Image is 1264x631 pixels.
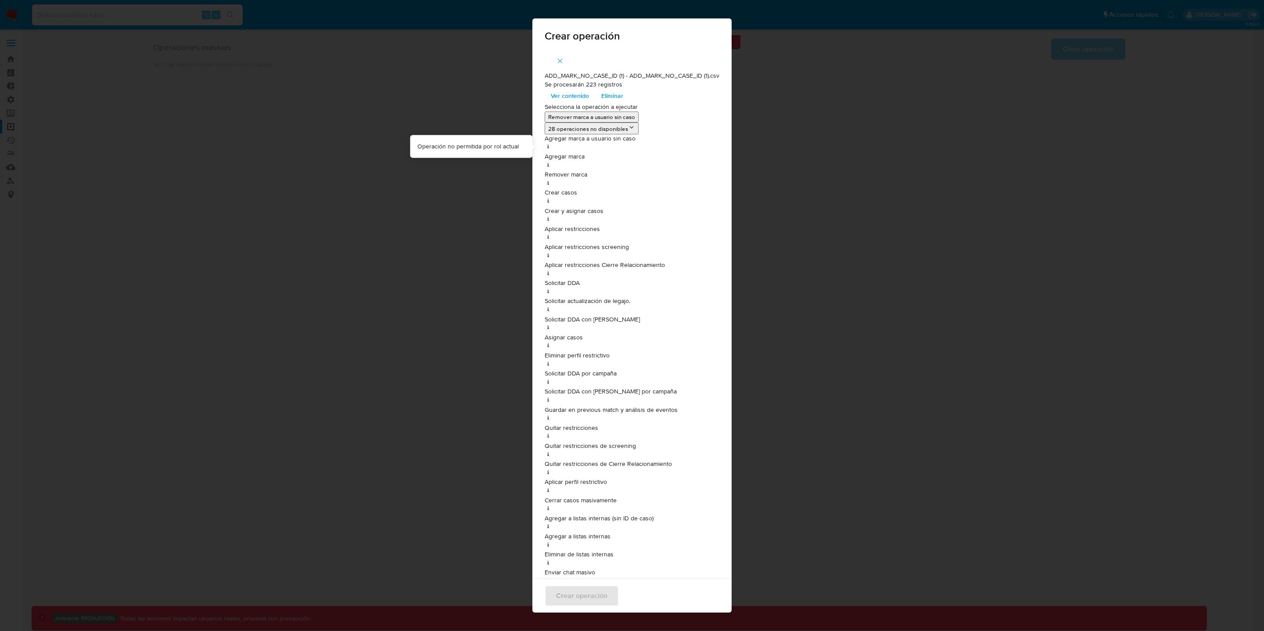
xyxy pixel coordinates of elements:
[545,406,719,415] p: Guardar en previous match y análisis de eventos
[545,112,639,123] button: Remover marca a usuario sin caso
[545,514,719,523] p: Agregar a listas internas (sin ID de caso)
[545,152,719,161] p: Agregar marca
[545,123,639,134] button: 28 operaciones no disponibles
[551,90,589,102] span: Ver contenido
[545,72,719,80] p: ADD_MARK_NO_CASE_ID (1) - ADD_MARK_NO_CASE_ID (1).csv
[545,532,719,541] p: Agregar a listas internas
[545,297,719,306] p: Solicitar actualización de legajo.
[545,369,719,378] p: Solicitar DDA por campaña
[545,89,595,103] button: Ver contenido
[595,89,629,103] button: Eliminar
[545,442,719,451] p: Quitar restricciones de screening
[545,351,719,360] p: Eliminar perfil restrictivo
[545,424,719,433] p: Quitar restricciones
[545,279,719,288] p: Solicitar DDA
[548,113,635,121] p: Remover marca a usuario sin caso
[545,134,719,143] p: Agregar marca a usuario sin caso
[545,188,719,197] p: Crear casos
[545,315,719,324] p: Solicitar DDA con [PERSON_NAME]
[417,142,519,151] div: Operación no permitida por rol actual
[545,261,719,270] p: Aplicar restricciones Cierre Relacionamiento
[545,550,719,559] p: Eliminar de listas internas
[545,568,719,577] p: Enviar chat masivo
[545,387,719,396] p: Solicitar DDA con [PERSON_NAME] por campaña
[545,496,719,505] p: Cerrar casos masivamente
[545,225,719,234] p: Aplicar restricciones
[545,31,719,41] span: Crear operación
[545,170,719,179] p: Remover marca
[545,478,719,487] p: Aplicar perfil restrictivo
[545,80,719,89] p: Se procesarán 223 registros
[545,207,719,216] p: Crear y asignar casos
[545,333,719,342] p: Asignar casos
[601,90,623,102] span: Eliminar
[545,460,719,469] p: Quitar restricciones de Cierre Relacionamiento
[545,243,719,252] p: Aplicar restricciones screening
[545,103,719,112] p: Selecciona la operación a ejecutar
